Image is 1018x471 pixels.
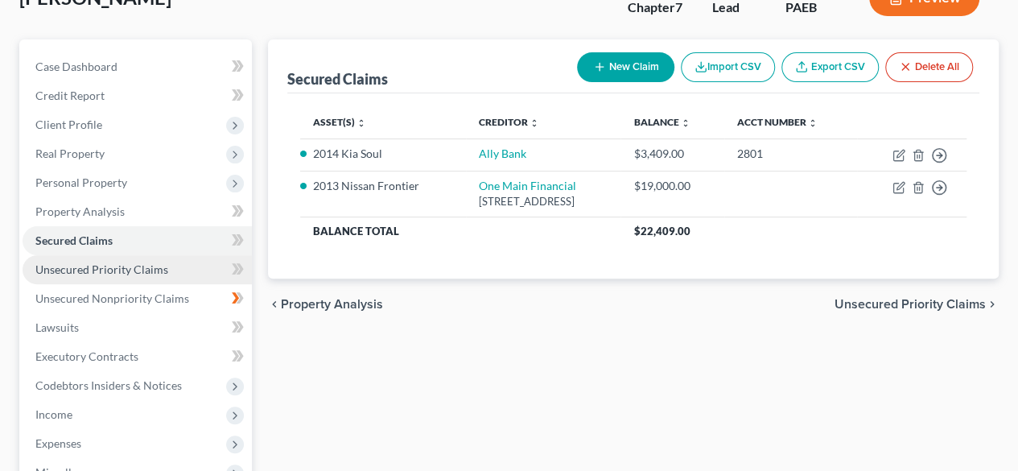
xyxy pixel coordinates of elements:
a: Unsecured Priority Claims [23,255,252,284]
span: Case Dashboard [35,60,117,73]
button: chevron_left Property Analysis [268,298,383,311]
a: Lawsuits [23,313,252,342]
i: unfold_more [357,118,366,128]
a: Creditor unfold_more [479,116,539,128]
li: 2014 Kia Soul [313,146,453,162]
i: unfold_more [680,118,690,128]
button: Import CSV [681,52,775,82]
i: chevron_left [268,298,281,311]
span: Secured Claims [35,233,113,247]
i: unfold_more [530,118,539,128]
span: Unsecured Priority Claims [835,298,986,311]
i: unfold_more [808,118,818,128]
span: Client Profile [35,118,102,131]
a: Balance unfold_more [633,116,690,128]
a: Case Dashboard [23,52,252,81]
span: Codebtors Insiders & Notices [35,378,182,392]
span: Executory Contracts [35,349,138,363]
button: Delete All [885,52,973,82]
span: Personal Property [35,176,127,189]
a: Credit Report [23,81,252,110]
i: chevron_right [986,298,999,311]
span: $22,409.00 [633,225,690,238]
span: Lawsuits [35,320,79,334]
a: Asset(s) unfold_more [313,116,366,128]
div: [STREET_ADDRESS] [479,194,608,209]
a: Export CSV [781,52,879,82]
button: New Claim [577,52,674,82]
a: One Main Financial [479,179,576,192]
a: Property Analysis [23,197,252,226]
span: Real Property [35,147,105,160]
div: Secured Claims [287,69,388,89]
a: Ally Bank [479,147,526,160]
a: Unsecured Nonpriority Claims [23,284,252,313]
a: Executory Contracts [23,342,252,371]
li: 2013 Nissan Frontier [313,178,453,194]
button: Unsecured Priority Claims chevron_right [835,298,999,311]
span: Property Analysis [35,205,125,218]
span: Unsecured Priority Claims [35,262,168,276]
div: $19,000.00 [633,178,711,194]
th: Balance Total [300,217,620,246]
div: 2801 [737,146,845,162]
span: Income [35,407,72,421]
span: Credit Report [35,89,105,102]
a: Acct Number unfold_more [737,116,818,128]
span: Unsecured Nonpriority Claims [35,291,189,305]
span: Property Analysis [281,298,383,311]
a: Secured Claims [23,226,252,255]
span: Expenses [35,436,81,450]
div: $3,409.00 [633,146,711,162]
